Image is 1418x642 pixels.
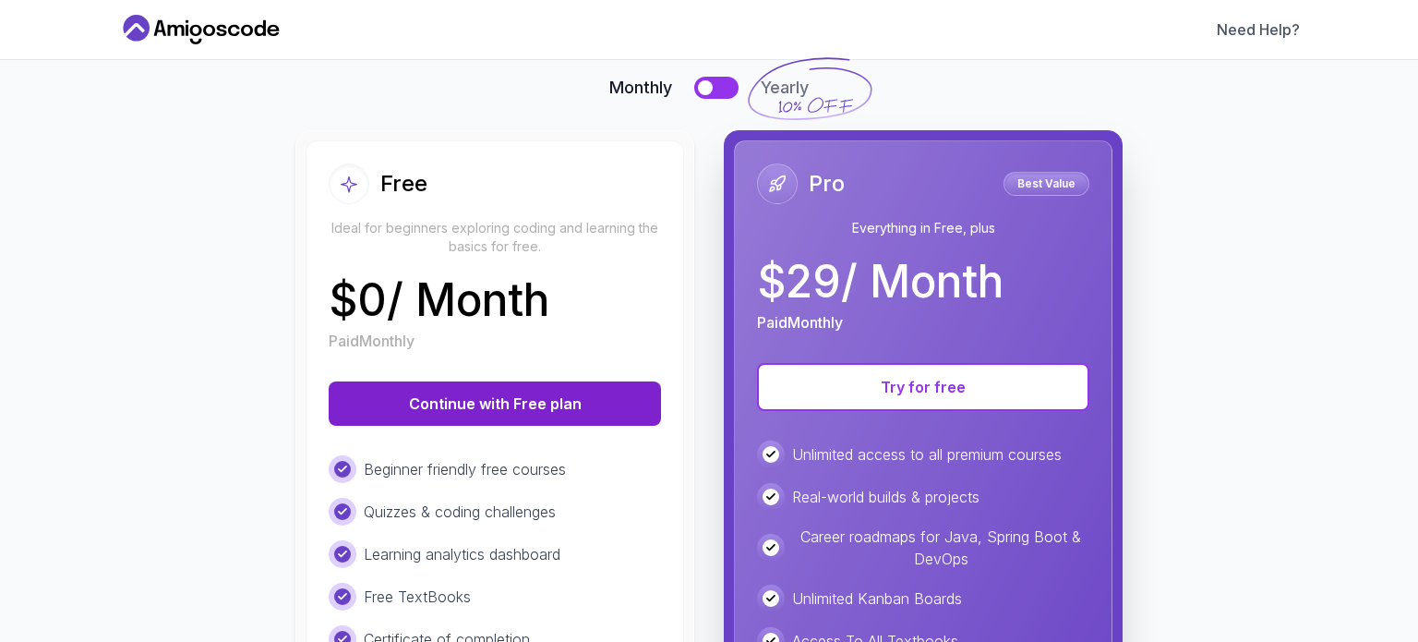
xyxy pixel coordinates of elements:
p: Paid Monthly [329,330,415,352]
p: Career roadmaps for Java, Spring Boot & DevOps [792,526,1089,570]
p: Best Value [1006,175,1087,193]
p: Unlimited Kanban Boards [792,587,962,610]
p: $ 0 / Month [329,278,549,322]
p: $ 29 / Month [757,260,1003,304]
span: Monthly [609,75,672,101]
p: Real-world builds & projects [792,486,979,508]
h2: Pro [809,169,845,199]
h2: Free [380,169,427,199]
button: Try for free [757,363,1089,411]
a: Need Help? [1217,18,1300,41]
p: Everything in Free, plus [757,219,1089,237]
p: Free TextBooks [364,586,471,608]
p: Ideal for beginners exploring coding and learning the basics for free. [329,219,661,256]
button: Continue with Free plan [329,382,661,426]
p: Quizzes & coding challenges [364,501,556,523]
p: Beginner friendly free courses [364,458,566,480]
p: Paid Monthly [757,311,843,333]
p: Unlimited access to all premium courses [792,443,1062,466]
p: Learning analytics dashboard [364,543,560,565]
